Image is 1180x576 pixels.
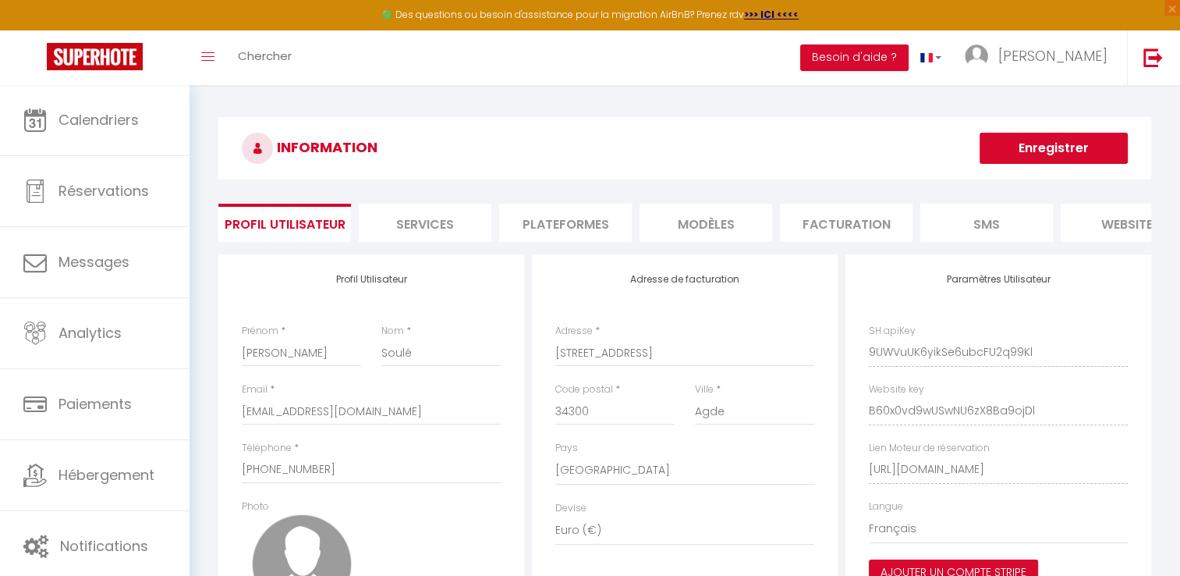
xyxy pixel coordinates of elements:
[238,48,292,64] span: Chercher
[226,30,303,85] a: Chercher
[60,536,148,556] span: Notifications
[242,441,292,456] label: Téléphone
[58,323,122,343] span: Analytics
[869,500,903,514] label: Langue
[359,204,491,242] li: Services
[58,394,132,414] span: Paiements
[920,204,1053,242] li: SMS
[58,465,154,485] span: Hébergement
[58,252,129,272] span: Messages
[499,204,632,242] li: Plateformes
[242,500,269,514] label: Photo
[47,43,143,70] img: Super Booking
[744,8,799,21] a: >>> ICI <<<<
[980,133,1128,164] button: Enregistrer
[1143,48,1163,67] img: logout
[695,382,714,397] label: Ville
[640,204,772,242] li: MODÈLES
[555,441,578,456] label: Pays
[965,44,988,68] img: ...
[242,324,278,339] label: Prénom
[218,204,351,242] li: Profil Utilisateur
[953,30,1127,85] a: ... [PERSON_NAME]
[869,324,916,339] label: SH apiKey
[869,274,1128,285] h4: Paramètres Utilisateur
[381,324,404,339] label: Nom
[242,274,501,285] h4: Profil Utilisateur
[800,44,909,71] button: Besoin d'aide ?
[58,110,139,130] span: Calendriers
[555,324,593,339] label: Adresse
[242,382,268,397] label: Email
[555,382,613,397] label: Code postal
[998,46,1107,66] span: [PERSON_NAME]
[780,204,912,242] li: Facturation
[869,441,990,456] label: Lien Moteur de réservation
[555,274,814,285] h4: Adresse de facturation
[869,382,924,397] label: Website key
[58,181,149,201] span: Réservations
[555,501,586,516] label: Devise
[218,117,1151,180] h3: INFORMATION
